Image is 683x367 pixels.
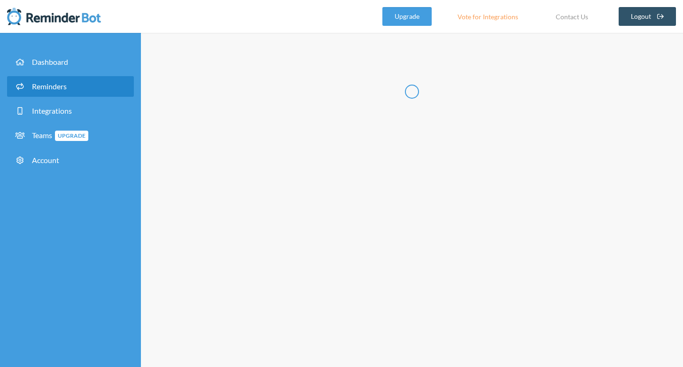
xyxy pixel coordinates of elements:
[544,7,600,26] a: Contact Us
[382,7,432,26] a: Upgrade
[32,82,67,91] span: Reminders
[32,57,68,66] span: Dashboard
[32,156,59,164] span: Account
[7,76,134,97] a: Reminders
[7,7,101,26] img: Reminder Bot
[619,7,676,26] a: Logout
[7,125,134,146] a: TeamsUpgrade
[7,52,134,72] a: Dashboard
[7,150,134,171] a: Account
[7,101,134,121] a: Integrations
[32,131,88,140] span: Teams
[32,106,72,115] span: Integrations
[446,7,530,26] a: Vote for Integrations
[55,131,88,141] span: Upgrade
